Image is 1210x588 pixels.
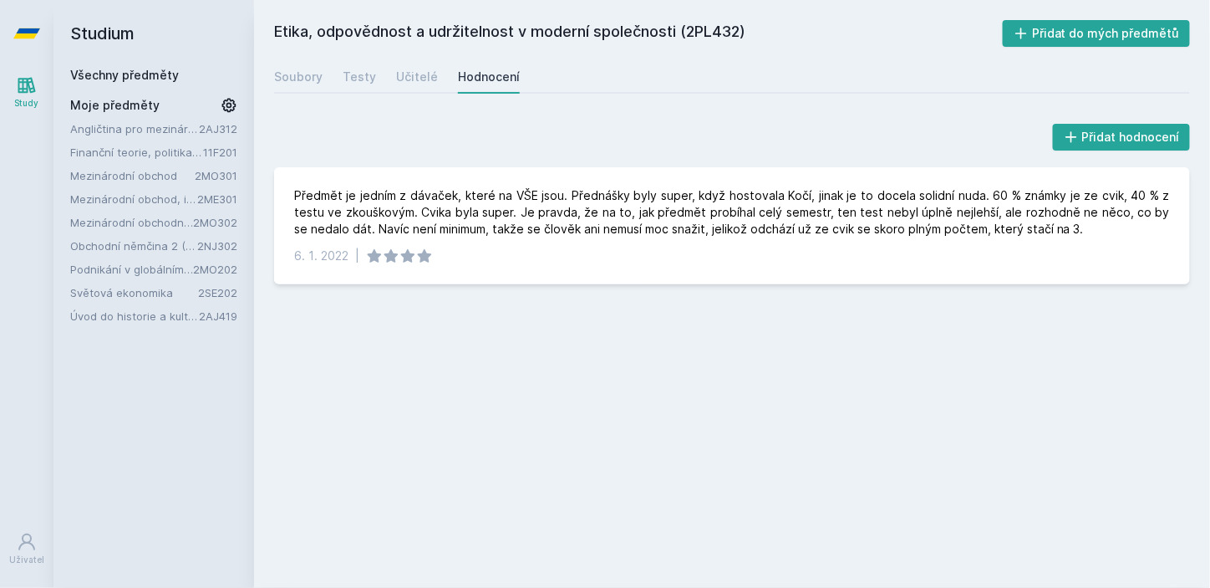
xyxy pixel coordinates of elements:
a: 2MO301 [195,169,237,182]
div: Hodnocení [458,69,520,85]
a: Mezinárodní obchod [70,167,195,184]
a: Study [3,67,50,118]
h2: Etika, odpovědnost a udržitelnost v moderní společnosti (2PL432) [274,20,1003,47]
a: Uživatel [3,524,50,575]
button: Přidat do mých předmětů [1003,20,1191,47]
div: Study [15,97,39,110]
a: Obchodní němčina 2 (B2/C1) [70,238,197,254]
div: | [355,248,359,264]
a: Hodnocení [458,60,520,94]
a: 11F201 [203,146,237,159]
a: Úvod do historie a kultury Číny - anglicky [70,308,199,325]
a: Mezinárodní obchodní operace [70,214,193,231]
a: Světová ekonomika [70,284,198,301]
a: 2AJ312 [199,122,237,135]
a: 2ME301 [197,192,237,206]
a: Podnikání v globálním prostředí [70,261,193,278]
span: Moje předměty [70,97,160,114]
a: Angličtina pro mezinárodní obchod 2 (C1) [70,120,199,137]
div: Učitelé [396,69,438,85]
a: 2MO302 [193,216,237,229]
div: Testy [343,69,376,85]
a: 2NJ302 [197,239,237,253]
div: Uživatel [9,554,44,566]
div: Předmět je jedním z dávaček, které na VŠE jsou. Přednášky byly super, když hostovala Kočí, jinak ... [294,187,1170,238]
a: Všechny předměty [70,68,179,82]
button: Přidat hodnocení [1053,124,1191,151]
div: Soubory [274,69,323,85]
a: Testy [343,60,376,94]
a: Učitelé [396,60,438,94]
a: 2AJ419 [199,309,237,323]
a: Mezinárodní obchod, investice a inovace [70,191,197,207]
a: 2SE202 [198,286,237,299]
a: Finanční teorie, politika a instituce [70,144,203,161]
a: 2MO202 [193,263,237,276]
div: 6. 1. 2022 [294,248,348,264]
a: Soubory [274,60,323,94]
